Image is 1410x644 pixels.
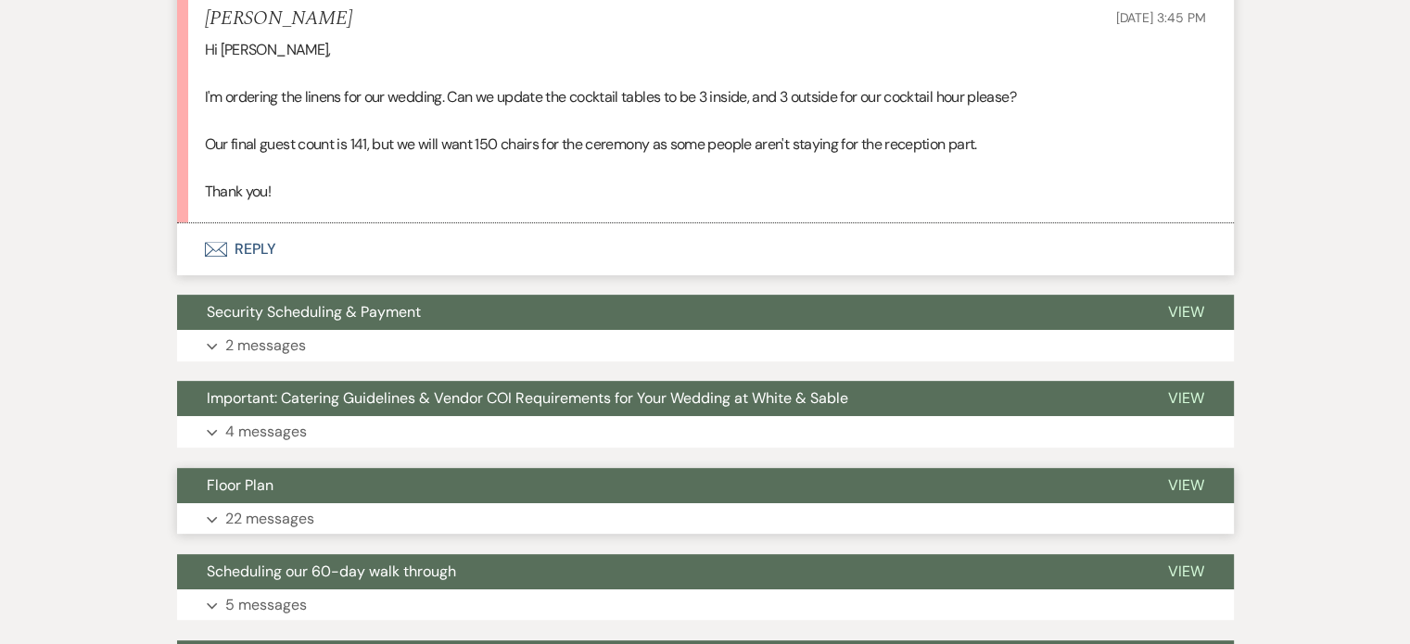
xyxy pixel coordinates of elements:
[177,223,1234,275] button: Reply
[205,85,1206,109] p: I'm ordering the linens for our wedding. Can we update the cocktail tables to be 3 inside, and 3 ...
[177,554,1138,589] button: Scheduling our 60-day walk through
[205,38,1206,62] p: Hi [PERSON_NAME],
[207,388,848,408] span: Important: Catering Guidelines & Vendor COI Requirements for Your Wedding at White & Sable
[177,503,1234,535] button: 22 messages
[207,475,273,495] span: Floor Plan
[177,330,1234,361] button: 2 messages
[1168,562,1204,581] span: View
[1138,295,1234,330] button: View
[1168,302,1204,322] span: View
[177,381,1138,416] button: Important: Catering Guidelines & Vendor COI Requirements for Your Wedding at White & Sable
[207,562,456,581] span: Scheduling our 60-day walk through
[177,416,1234,448] button: 4 messages
[225,420,307,444] p: 4 messages
[207,302,421,322] span: Security Scheduling & Payment
[177,295,1138,330] button: Security Scheduling & Payment
[1115,9,1205,26] span: [DATE] 3:45 PM
[225,593,307,617] p: 5 messages
[205,133,1206,157] p: Our final guest count is 141, but we will want 150 chairs for the ceremony as some people aren't ...
[225,334,306,358] p: 2 messages
[1168,475,1204,495] span: View
[1138,381,1234,416] button: View
[205,7,352,31] h5: [PERSON_NAME]
[1138,554,1234,589] button: View
[177,589,1234,621] button: 5 messages
[1138,468,1234,503] button: View
[225,507,314,531] p: 22 messages
[1168,388,1204,408] span: View
[205,180,1206,204] p: Thank you!
[177,468,1138,503] button: Floor Plan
